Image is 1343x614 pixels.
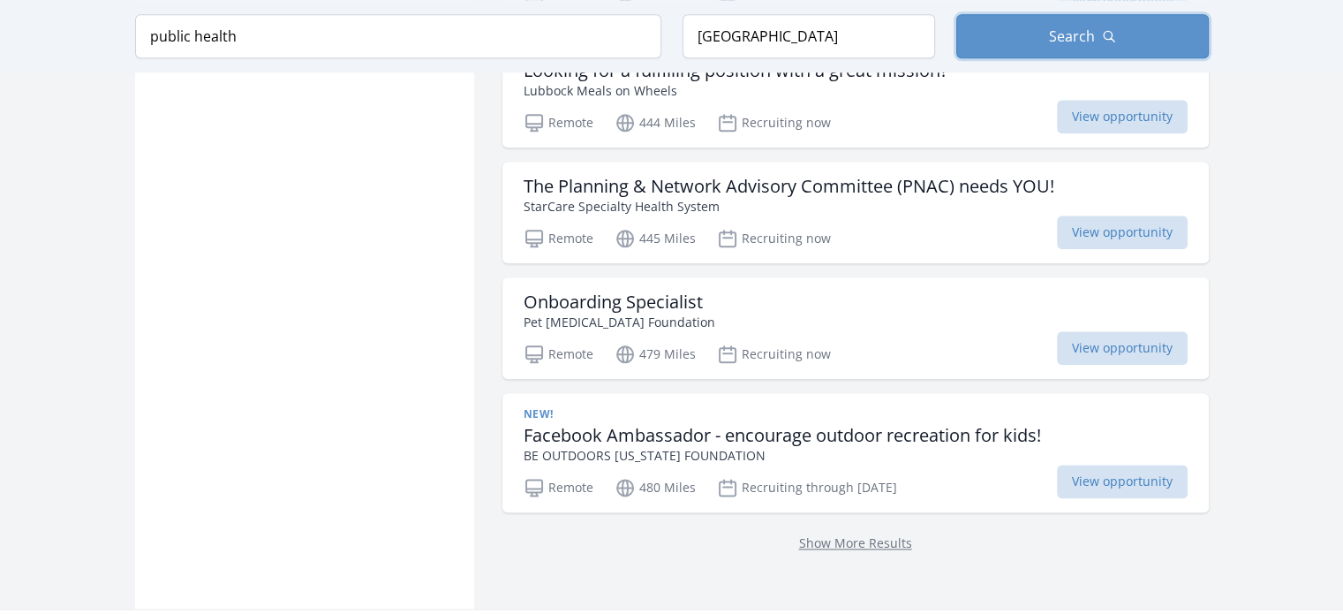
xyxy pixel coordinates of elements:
p: Remote [524,112,593,133]
a: The Planning & Network Advisory Committee (PNAC) needs YOU! StarCare Specialty Health System Remo... [502,162,1209,263]
p: Recruiting now [717,344,831,365]
h3: Facebook Ambassador - encourage outdoor recreation for kids! [524,425,1041,446]
p: 444 Miles [615,112,696,133]
p: Remote [524,477,593,498]
input: Keyword [135,14,661,58]
a: Onboarding Specialist Pet [MEDICAL_DATA] Foundation Remote 479 Miles Recruiting now View opportunity [502,277,1209,379]
span: View opportunity [1057,331,1188,365]
span: New! [524,407,554,421]
h3: Looking for a fulfilling position with a great mission? [524,60,948,81]
span: View opportunity [1057,465,1188,498]
p: 479 Miles [615,344,696,365]
p: StarCare Specialty Health System [524,197,1054,216]
p: Recruiting through [DATE] [717,477,897,498]
span: View opportunity [1057,216,1188,249]
input: Location [683,14,935,58]
p: 445 Miles [615,228,696,249]
p: 480 Miles [615,477,696,498]
p: Lubbock Meals on Wheels [524,81,948,100]
p: Remote [524,344,593,365]
h3: The Planning & Network Advisory Committee (PNAC) needs YOU! [524,176,1054,197]
span: View opportunity [1057,100,1188,133]
a: New! Facebook Ambassador - encourage outdoor recreation for kids! BE OUTDOORS [US_STATE] FOUNDATI... [502,393,1209,512]
a: Looking for a fulfilling position with a great mission? Lubbock Meals on Wheels Remote 444 Miles ... [502,46,1209,148]
h3: Onboarding Specialist [524,292,715,313]
span: Search [1049,26,1095,47]
p: BE OUTDOORS [US_STATE] FOUNDATION [524,446,1041,465]
p: Recruiting now [717,112,831,133]
p: Remote [524,228,593,249]
button: Search [956,14,1209,58]
p: Pet [MEDICAL_DATA] Foundation [524,313,715,331]
p: Recruiting now [717,228,831,249]
a: Show More Results [799,534,912,551]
